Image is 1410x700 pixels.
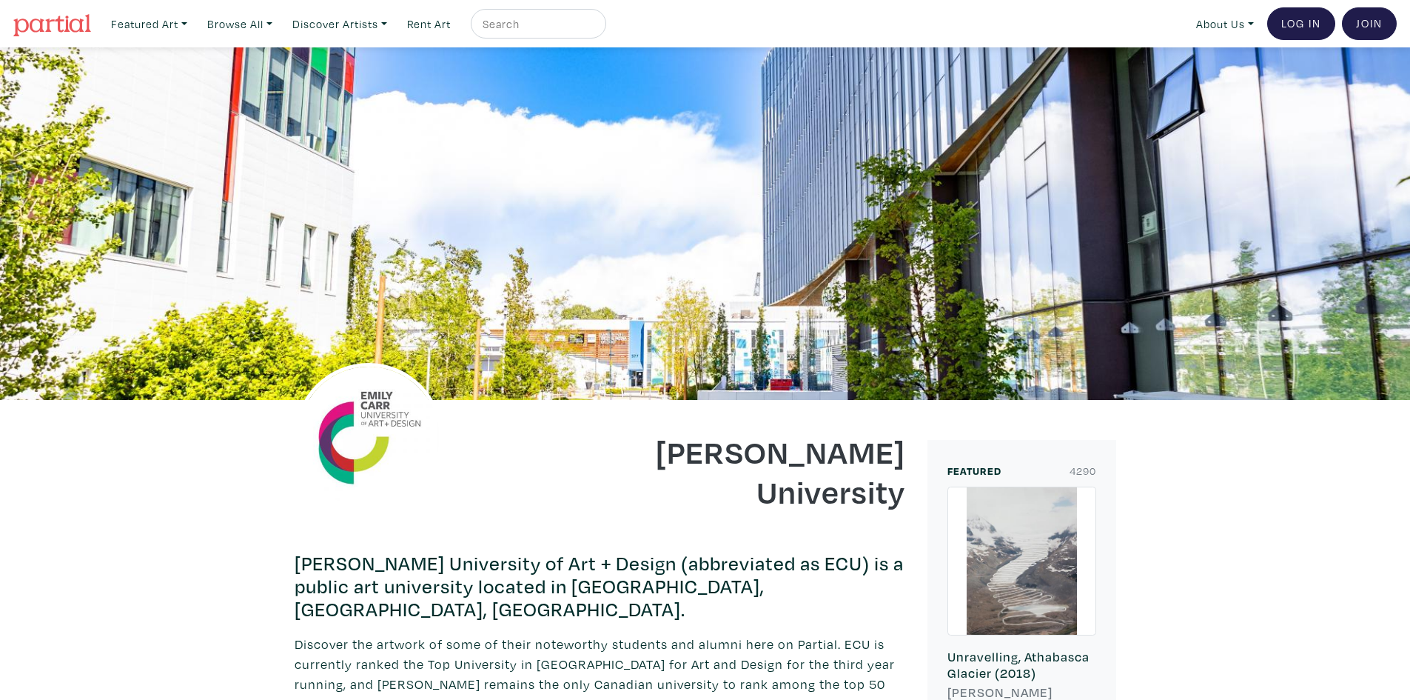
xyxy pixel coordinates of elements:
a: Join [1342,7,1397,40]
a: Browse All [201,9,279,39]
h1: [PERSON_NAME] University [611,431,905,511]
h4: [PERSON_NAME] University of Art + Design (abbreviated as ECU) is a public art university located ... [295,552,905,621]
a: Featured Art [104,9,194,39]
h6: Unravelling, Athabasca Glacier (2018) [947,649,1096,681]
a: Rent Art [400,9,457,39]
small: Featured [947,464,1001,478]
a: Log In [1267,7,1335,40]
a: About Us [1189,9,1260,39]
input: Search [481,15,592,33]
small: 4290 [1070,463,1096,479]
a: Discover Artists [286,9,394,39]
img: phpThumb.php [295,363,443,511]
